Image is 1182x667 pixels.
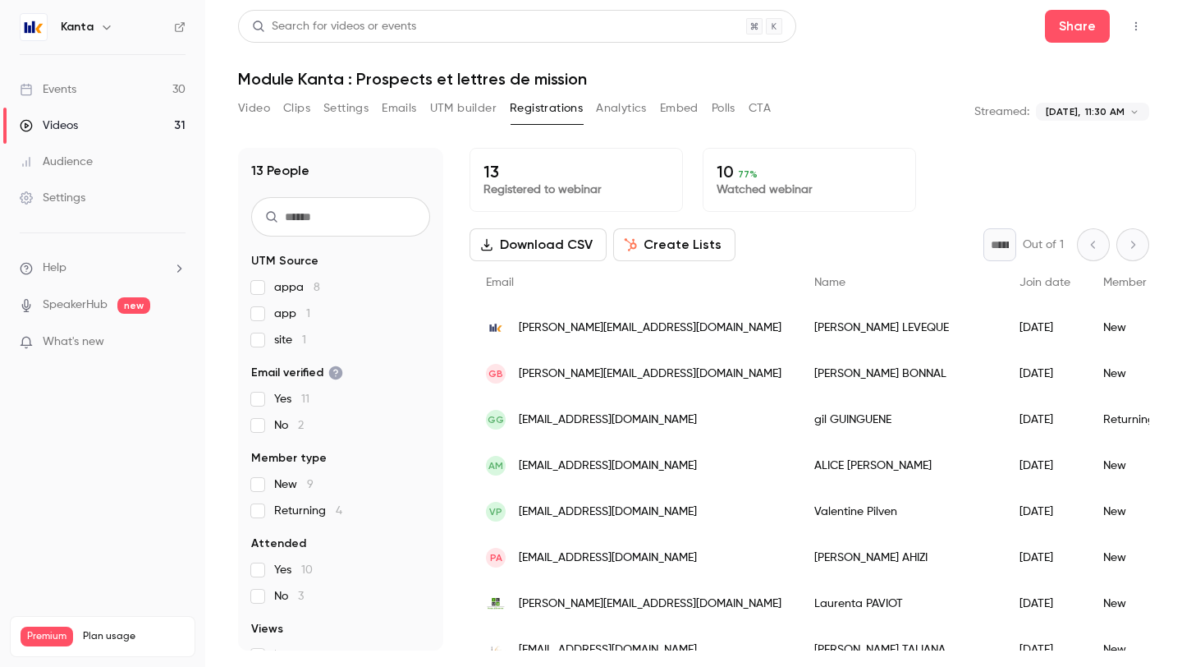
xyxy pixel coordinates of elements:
span: [EMAIL_ADDRESS][DOMAIN_NAME] [519,504,697,521]
button: Video [238,95,270,122]
button: UTM builder [430,95,497,122]
div: [DATE] [1003,351,1087,397]
span: 10 [301,564,313,576]
div: [DATE] [1003,397,1087,443]
span: PA [490,550,502,565]
button: Share [1045,10,1110,43]
p: Out of 1 [1023,237,1064,253]
span: 1 [306,308,310,320]
div: [DATE] [1003,581,1087,627]
span: 11 [301,393,309,405]
img: ifac-provence.fr [486,642,506,657]
iframe: Noticeable Trigger [166,335,186,350]
span: Join date [1019,277,1070,288]
span: [PERSON_NAME][EMAIL_ADDRESS][DOMAIN_NAME] [519,366,781,383]
span: Email verified [251,365,343,381]
div: [DATE] [1003,443,1087,489]
span: Member type [1103,277,1174,288]
span: Views [251,621,283,637]
button: Settings [323,95,369,122]
img: kanta.fr [486,318,506,338]
button: Clips [283,95,310,122]
span: [EMAIL_ADDRESS][DOMAIN_NAME] [519,412,697,429]
span: 11:30 AM [1085,104,1125,119]
span: [EMAIL_ADDRESS][DOMAIN_NAME] [519,458,697,475]
span: 3 [298,591,304,602]
span: [DATE], [1046,104,1080,119]
img: Kanta [21,14,47,40]
span: AM [488,458,503,473]
span: Name [814,277,845,288]
span: [PERSON_NAME][EMAIL_ADDRESS][DOMAIN_NAME] [519,320,781,337]
h6: Kanta [61,19,94,35]
span: 1 [302,334,306,346]
span: 4 [336,505,342,517]
span: Yes [274,562,313,578]
span: Help [43,260,66,277]
span: [EMAIL_ADDRESS][DOMAIN_NAME] [519,550,697,567]
button: CTA [749,95,771,122]
span: What's new [43,333,104,351]
div: Search for videos or events [252,18,416,35]
div: gil GUINGUENE [798,397,1003,443]
span: live [274,647,308,664]
div: [DATE] [1003,305,1087,351]
span: New [274,476,314,493]
p: Watched webinar [717,182,902,198]
span: 77 % [738,168,758,180]
button: Top Bar Actions [1123,13,1149,39]
span: 8 [314,282,320,293]
div: [DATE] [1003,489,1087,535]
div: Audience [20,154,93,170]
span: Attended [251,536,306,552]
p: Streamed: [974,103,1029,120]
span: 2 [298,420,304,431]
span: appa [274,279,320,296]
button: Embed [660,95,699,122]
span: No [274,417,304,434]
img: ilum-conseil-expertise.com [486,594,506,614]
span: Yes [274,391,309,407]
div: [PERSON_NAME] BONNAL [798,351,1003,397]
span: Member type [251,450,327,467]
span: gG [488,412,504,427]
div: Laurenta PAVIOT [798,581,1003,627]
div: Settings [20,190,85,206]
div: [PERSON_NAME] LEVEQUE [798,305,1003,351]
span: UTM Source [251,253,318,269]
span: VP [489,504,502,519]
span: Returning [274,503,342,519]
button: Create Lists [613,228,735,261]
p: 10 [717,162,902,182]
span: Premium [21,627,73,646]
div: Events [20,81,76,98]
div: [DATE] [1003,535,1087,581]
button: Emails [382,95,416,122]
span: Plan usage [83,630,185,643]
p: 13 [483,162,669,182]
span: [EMAIL_ADDRESS][DOMAIN_NAME] [519,642,697,659]
span: 9 [307,479,314,490]
p: Registered to webinar [483,182,669,198]
span: app [274,306,310,322]
button: Download CSV [470,228,607,261]
a: SpeakerHub [43,297,108,314]
span: gB [488,366,503,381]
div: Valentine Pilven [798,489,1003,535]
span: Email [486,277,514,288]
span: [PERSON_NAME][EMAIL_ADDRESS][DOMAIN_NAME] [519,596,781,613]
button: Analytics [596,95,647,122]
span: 8 [301,650,308,661]
span: site [274,332,306,348]
span: No [274,588,304,605]
div: [PERSON_NAME] AHIZI [798,535,1003,581]
h1: Module Kanta : Prospects et lettres de mission [238,69,1149,89]
div: Videos [20,117,78,134]
h1: 13 People [251,161,309,181]
button: Registrations [510,95,583,122]
div: ALICE [PERSON_NAME] [798,443,1003,489]
button: Polls [712,95,735,122]
span: new [117,297,150,314]
li: help-dropdown-opener [20,260,186,277]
